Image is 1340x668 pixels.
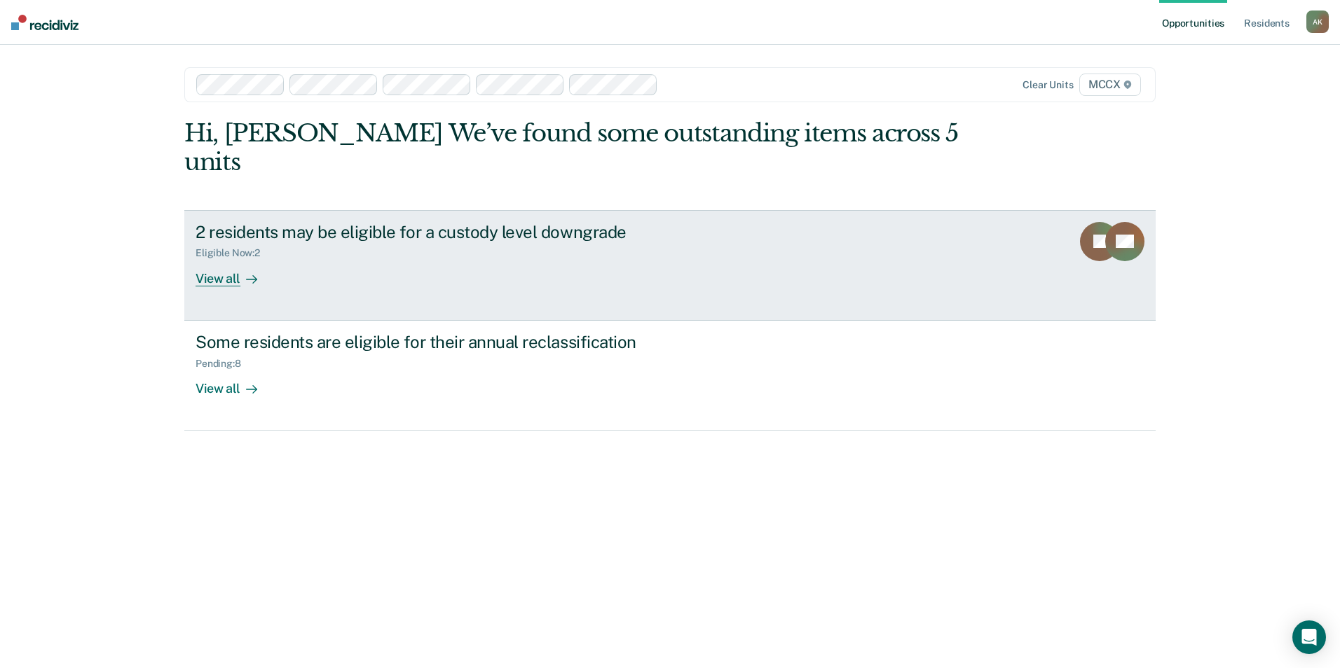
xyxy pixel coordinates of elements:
div: 2 residents may be eligible for a custody level downgrade [196,222,688,242]
div: View all [196,369,274,396]
div: Open Intercom Messenger [1292,620,1326,654]
img: Recidiviz [11,15,78,30]
div: A K [1306,11,1329,33]
div: Some residents are eligible for their annual reclassification [196,332,688,352]
div: Eligible Now : 2 [196,247,271,259]
button: AK [1306,11,1329,33]
a: Some residents are eligible for their annual reclassificationPending:8View all [184,321,1156,431]
div: Pending : 8 [196,358,252,370]
span: MCCX [1079,74,1141,96]
a: 2 residents may be eligible for a custody level downgradeEligible Now:2View all [184,210,1156,321]
div: View all [196,259,274,286]
div: Clear units [1023,79,1074,91]
div: Hi, [PERSON_NAME] We’ve found some outstanding items across 5 units [184,119,962,176]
